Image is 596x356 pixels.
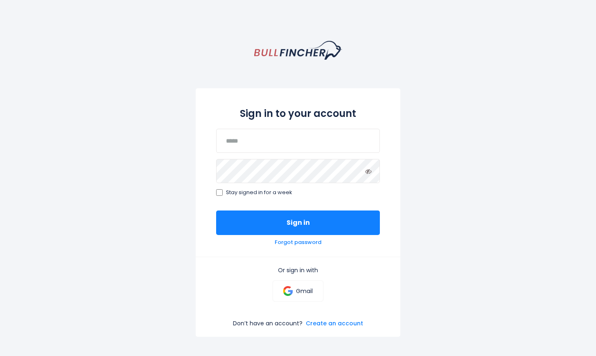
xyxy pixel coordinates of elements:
p: Gmail [296,287,313,295]
span: Stay signed in for a week [226,189,292,196]
h2: Sign in to your account [216,106,380,121]
p: Or sign in with [216,266,380,274]
a: Forgot password [275,239,321,246]
input: Stay signed in for a week [216,189,223,196]
p: Don’t have an account? [233,320,303,327]
button: Sign in [216,210,380,235]
a: Create an account [306,320,363,327]
a: homepage [254,41,342,60]
a: Gmail [273,280,323,302]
